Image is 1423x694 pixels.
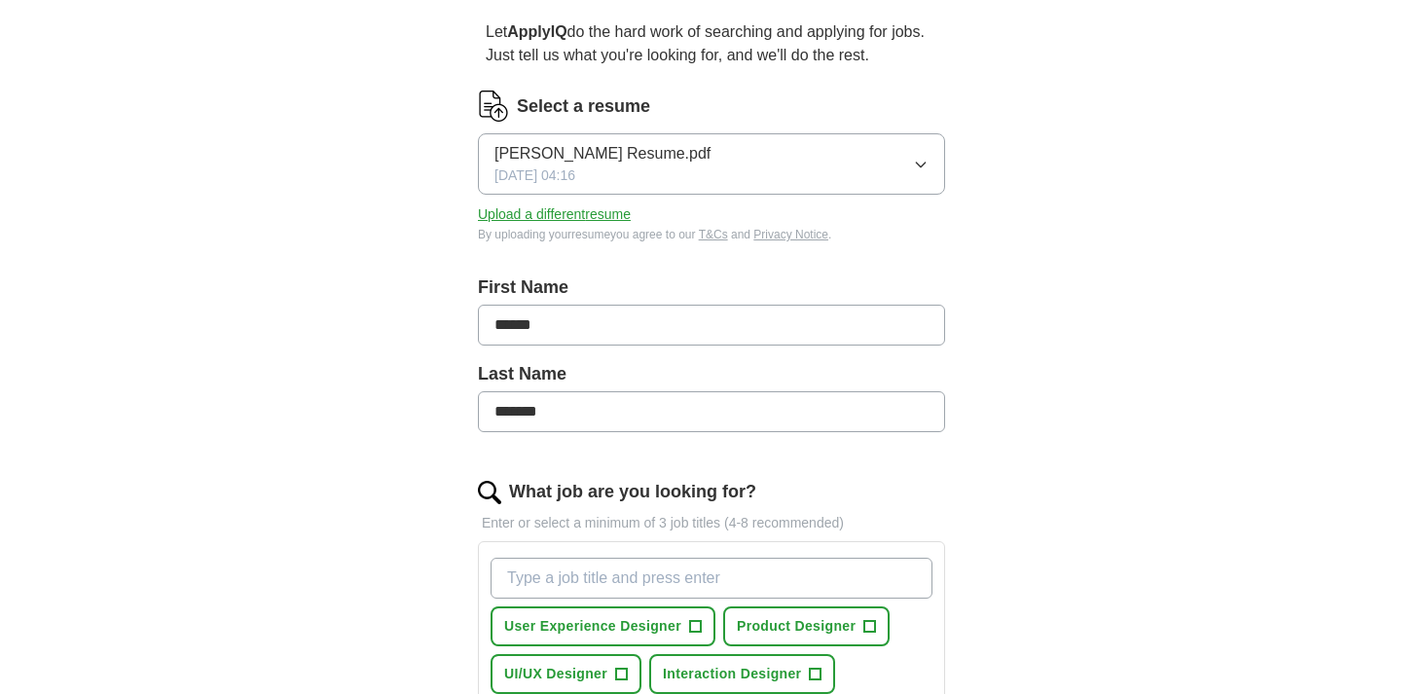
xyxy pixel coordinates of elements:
span: Product Designer [737,616,856,637]
a: Privacy Notice [753,228,828,241]
p: Enter or select a minimum of 3 job titles (4-8 recommended) [478,513,945,533]
button: UI/UX Designer [491,654,641,694]
span: Interaction Designer [663,664,801,684]
label: What job are you looking for? [509,479,756,505]
label: Last Name [478,361,945,387]
label: Select a resume [517,93,650,120]
button: Upload a differentresume [478,204,631,225]
button: Product Designer [723,606,890,646]
span: UI/UX Designer [504,664,607,684]
img: CV Icon [478,91,509,122]
input: Type a job title and press enter [491,558,932,599]
strong: ApplyIQ [507,23,566,40]
p: Let do the hard work of searching and applying for jobs. Just tell us what you're looking for, an... [478,13,945,75]
label: First Name [478,274,945,301]
span: [DATE] 04:16 [494,165,575,186]
button: User Experience Designer [491,606,715,646]
img: search.png [478,481,501,504]
a: T&Cs [699,228,728,241]
div: By uploading your resume you agree to our and . [478,226,945,243]
span: [PERSON_NAME] Resume.pdf [494,142,711,165]
button: [PERSON_NAME] Resume.pdf[DATE] 04:16 [478,133,945,195]
button: Interaction Designer [649,654,835,694]
span: User Experience Designer [504,616,681,637]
